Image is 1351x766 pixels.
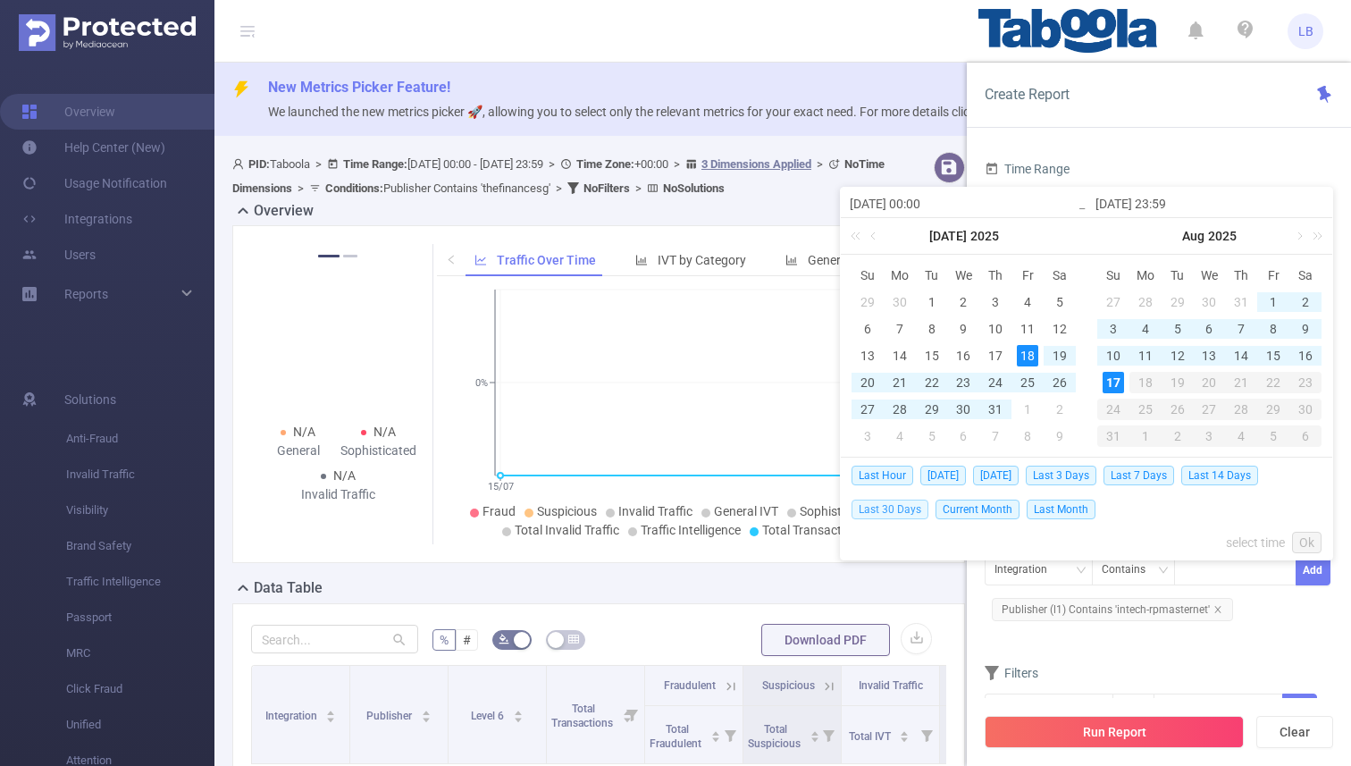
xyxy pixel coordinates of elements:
[21,130,165,165] a: Help Center (New)
[852,423,884,450] td: August 3, 2025
[1122,694,1141,724] div: ≥
[952,425,974,447] div: 6
[1289,369,1322,396] td: August 23, 2025
[714,504,778,518] span: General IVT
[1167,318,1188,340] div: 5
[811,157,828,171] span: >
[618,504,692,518] span: Invalid Traffic
[1011,289,1044,316] td: July 4, 2025
[985,372,1006,393] div: 24
[884,267,916,283] span: Mo
[1162,267,1194,283] span: Tu
[1017,345,1038,366] div: 18
[1129,396,1162,423] td: August 25, 2025
[66,707,214,743] span: Unified
[641,523,741,537] span: Traffic Intelligence
[979,316,1011,342] td: July 10, 2025
[985,162,1070,176] span: Time Range
[1076,565,1087,577] i: icon: down
[1049,345,1070,366] div: 19
[1295,318,1316,340] div: 9
[537,504,597,518] span: Suspicious
[1162,425,1194,447] div: 2
[916,316,948,342] td: July 8, 2025
[889,399,910,420] div: 28
[1129,372,1162,393] div: 18
[1295,345,1316,366] div: 16
[952,399,974,420] div: 30
[1263,318,1284,340] div: 8
[64,382,116,417] span: Solutions
[979,396,1011,423] td: July 31, 2025
[921,425,943,447] div: 5
[701,157,811,171] u: 3 Dimensions Applied
[1292,532,1322,553] a: Ok
[1129,399,1162,420] div: 25
[1230,291,1252,313] div: 31
[1095,193,1323,215] input: End date
[857,425,878,447] div: 3
[1198,318,1220,340] div: 6
[1257,372,1289,393] div: 22
[1044,262,1076,289] th: Sat
[66,457,214,492] span: Invalid Traffic
[1225,267,1257,283] span: Th
[1103,466,1174,485] span: Last 7 Days
[969,218,1001,254] a: 2025
[948,289,980,316] td: July 2, 2025
[318,255,340,257] button: 1
[936,500,1020,519] span: Current Month
[1289,425,1322,447] div: 6
[889,425,910,447] div: 4
[66,528,214,564] span: Brand Safety
[762,523,865,537] span: Total Transactions
[1257,267,1289,283] span: Fr
[992,598,1233,621] span: Publisher (l1) Contains 'intech-rpmasternet'
[985,425,1006,447] div: 7
[1194,399,1226,420] div: 27
[325,181,550,195] span: Publisher Contains 'thefinancesg'
[1206,218,1238,254] a: 2025
[1129,262,1162,289] th: Mon
[979,423,1011,450] td: August 7, 2025
[916,423,948,450] td: August 5, 2025
[1194,267,1226,283] span: We
[1097,316,1129,342] td: August 3, 2025
[921,318,943,340] div: 8
[343,157,407,171] b: Time Range:
[499,634,509,644] i: icon: bg-colors
[474,254,487,266] i: icon: line-chart
[1162,342,1194,369] td: August 12, 2025
[785,254,798,266] i: icon: bar-chart
[1011,396,1044,423] td: August 1, 2025
[1257,289,1289,316] td: August 1, 2025
[952,372,974,393] div: 23
[1225,342,1257,369] td: August 14, 2025
[857,345,878,366] div: 13
[1162,262,1194,289] th: Tue
[1097,396,1129,423] td: August 24, 2025
[1044,289,1076,316] td: July 5, 2025
[889,345,910,366] div: 14
[852,396,884,423] td: July 27, 2025
[985,318,1006,340] div: 10
[475,377,488,389] tspan: 0%
[343,255,357,257] button: 2
[232,157,885,195] span: Taboola [DATE] 00:00 - [DATE] 23:59 +00:00
[1027,500,1095,519] span: Last Month
[1129,342,1162,369] td: August 11, 2025
[292,181,309,195] span: >
[658,253,746,267] span: IVT by Category
[1162,289,1194,316] td: July 29, 2025
[1289,262,1322,289] th: Sat
[1257,399,1289,420] div: 29
[1289,399,1322,420] div: 30
[1135,345,1156,366] div: 11
[1167,345,1188,366] div: 12
[985,716,1244,748] button: Run Report
[1097,342,1129,369] td: August 10, 2025
[1103,291,1124,313] div: 27
[985,291,1006,313] div: 3
[884,262,916,289] th: Mon
[916,262,948,289] th: Tue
